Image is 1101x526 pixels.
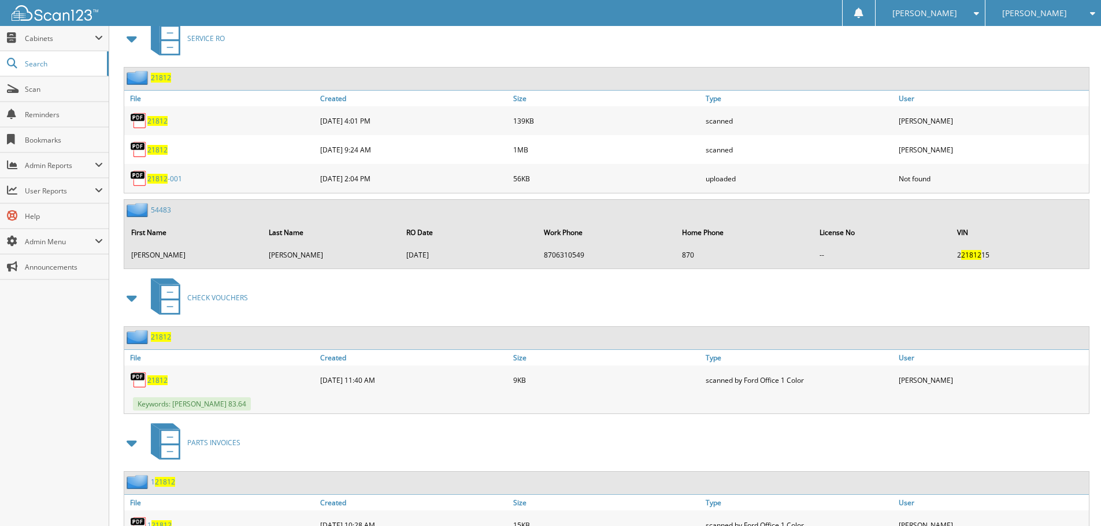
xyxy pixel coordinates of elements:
a: 21812 [147,116,168,126]
div: scanned [703,109,896,132]
a: User [896,91,1089,106]
div: [PERSON_NAME] [896,138,1089,161]
th: RO Date [401,221,537,244]
span: [PERSON_NAME] [1002,10,1067,17]
th: Last Name [263,221,399,244]
span: Admin Menu [25,237,95,247]
a: CHECK VOUCHERS [144,275,248,320]
a: 21812 [147,145,168,155]
span: Scan [25,84,103,94]
a: File [124,495,317,510]
div: [DATE] 11:40 AM [317,368,510,391]
div: 56KB [510,167,703,190]
span: 21812 [961,250,981,260]
span: PARTS INVOICES [187,438,240,447]
span: [PERSON_NAME] [892,10,957,17]
a: PARTS INVOICES [144,420,240,465]
th: Home Phone [676,221,813,244]
td: 2 15 [951,245,1088,264]
a: 121812 [151,477,175,487]
a: Size [510,350,703,365]
th: License No [814,221,950,244]
th: First Name [125,221,262,244]
div: [PERSON_NAME] [896,368,1089,391]
img: PDF.png [130,371,147,389]
span: User Reports [25,186,95,196]
div: [PERSON_NAME] [896,109,1089,132]
div: scanned by Ford Office 1 Color [703,368,896,391]
img: folder2.png [127,475,151,489]
td: 870 [676,245,813,264]
a: File [124,91,317,106]
td: [DATE] [401,245,537,264]
span: Announcements [25,262,103,272]
a: Created [317,495,510,510]
img: folder2.png [127,330,151,344]
a: Size [510,91,703,106]
a: 21812 [147,375,168,385]
div: [DATE] 4:01 PM [317,109,510,132]
td: 8706310549 [538,245,674,264]
span: 21812 [147,174,168,184]
img: scan123-logo-white.svg [12,5,98,21]
td: [PERSON_NAME] [125,245,262,264]
a: 21812-001 [147,174,182,184]
th: Work Phone [538,221,674,244]
span: SERVICE RO [187,33,225,43]
div: [DATE] 2:04 PM [317,167,510,190]
span: Keywords: [PERSON_NAME] 83.64 [133,397,251,411]
th: VIN [951,221,1088,244]
img: folder2.png [127,203,151,217]
a: 21812 [151,73,171,83]
iframe: Chat Widget [1043,471,1101,526]
a: Type [703,495,896,510]
span: Cabinets [25,33,95,43]
img: PDF.png [130,170,147,187]
div: 9KB [510,368,703,391]
span: Bookmarks [25,135,103,145]
a: Type [703,91,896,106]
span: Reminders [25,110,103,120]
a: Size [510,495,703,510]
span: Help [25,211,103,221]
div: [DATE] 9:24 AM [317,138,510,161]
a: 21812 [151,332,171,342]
span: 21812 [155,477,175,487]
div: scanned [703,138,896,161]
div: Not found [896,167,1089,190]
td: [PERSON_NAME] [263,245,399,264]
a: Type [703,350,896,365]
a: User [896,350,1089,365]
a: File [124,350,317,365]
a: Created [317,350,510,365]
td: -- [814,245,950,264]
div: 1MB [510,138,703,161]
span: Admin Reports [25,161,95,170]
div: uploaded [703,167,896,190]
a: Created [317,91,510,106]
div: 139KB [510,109,703,132]
img: PDF.png [130,112,147,129]
img: folder2.png [127,70,151,85]
img: PDF.png [130,141,147,158]
span: Search [25,59,101,69]
span: CHECK VOUCHERS [187,293,248,303]
a: User [896,495,1089,510]
a: SERVICE RO [144,16,225,61]
a: 54483 [151,205,171,215]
